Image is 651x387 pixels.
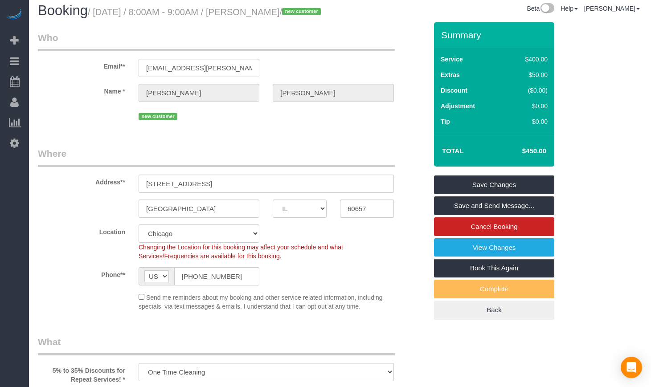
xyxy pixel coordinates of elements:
[561,5,578,12] a: Help
[506,86,548,95] div: ($0.00)
[38,3,88,18] span: Booking
[38,335,395,355] legend: What
[434,259,554,277] a: Book This Again
[434,301,554,319] a: Back
[434,217,554,236] a: Cancel Booking
[139,113,177,120] span: new customer
[280,7,324,17] span: /
[441,86,467,95] label: Discount
[38,147,395,167] legend: Where
[527,5,554,12] a: Beta
[31,224,132,236] label: Location
[434,175,554,194] a: Save Changes
[441,55,463,64] label: Service
[621,357,642,378] div: Open Intercom Messenger
[506,102,548,110] div: $0.00
[139,244,343,260] span: Changing the Location for this booking may affect your schedule and what Services/Frequencies are...
[584,5,640,12] a: [PERSON_NAME]
[434,196,554,215] a: Save and Send Message...
[441,117,450,126] label: Tip
[441,70,460,79] label: Extras
[282,8,321,15] span: new customer
[506,117,548,126] div: $0.00
[434,238,554,257] a: View Changes
[273,84,393,102] input: Last Name*
[442,147,464,155] strong: Total
[139,84,259,102] input: First Name**
[139,294,383,310] span: Send me reminders about my booking and other service related information, including specials, via...
[5,9,23,21] img: Automaid Logo
[506,70,548,79] div: $50.00
[340,200,394,218] input: Zip Code**
[31,84,132,96] label: Name *
[441,30,550,40] h3: Summary
[441,102,475,110] label: Adjustment
[540,3,554,15] img: New interface
[38,31,395,51] legend: Who
[506,55,548,64] div: $400.00
[495,147,546,155] h4: $450.00
[31,363,132,384] label: 5% to 35% Discounts for Repeat Services! *
[88,7,323,17] small: / [DATE] / 8:00AM - 9:00AM / [PERSON_NAME]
